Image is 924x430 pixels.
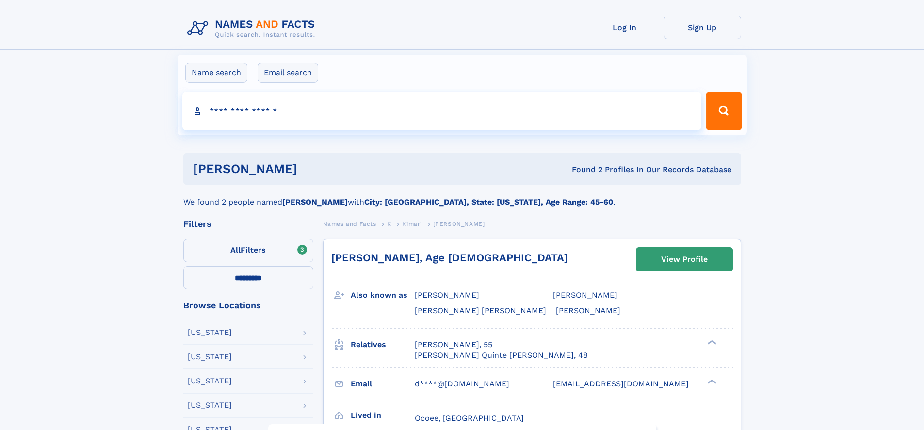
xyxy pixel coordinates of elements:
div: We found 2 people named with . [183,185,741,208]
div: ❯ [705,339,717,345]
div: Browse Locations [183,301,313,310]
div: [US_STATE] [188,353,232,361]
div: View Profile [661,248,708,271]
div: [US_STATE] [188,377,232,385]
div: [US_STATE] [188,329,232,336]
span: [PERSON_NAME] [415,290,479,300]
h3: Relatives [351,336,415,353]
a: K [387,218,391,230]
a: Names and Facts [323,218,376,230]
span: All [230,245,241,255]
span: [PERSON_NAME] [553,290,617,300]
h1: [PERSON_NAME] [193,163,435,175]
label: Name search [185,63,247,83]
span: [PERSON_NAME] [433,221,485,227]
div: Filters [183,220,313,228]
a: [PERSON_NAME], Age [DEMOGRAPHIC_DATA] [331,252,568,264]
span: Kimari [402,221,422,227]
a: Kimari [402,218,422,230]
h3: Lived in [351,407,415,424]
a: [PERSON_NAME] Quinte [PERSON_NAME], 48 [415,350,588,361]
button: Search Button [706,92,742,130]
a: View Profile [636,248,732,271]
h3: Also known as [351,287,415,303]
a: Sign Up [664,16,741,39]
h3: Email [351,376,415,392]
div: ❯ [705,378,717,384]
b: [PERSON_NAME] [282,197,348,207]
span: [EMAIL_ADDRESS][DOMAIN_NAME] [553,379,689,388]
span: [PERSON_NAME] [PERSON_NAME] [415,306,546,315]
span: Ocoee, [GEOGRAPHIC_DATA] [415,414,524,423]
div: Found 2 Profiles In Our Records Database [435,164,731,175]
img: Logo Names and Facts [183,16,323,42]
label: Filters [183,239,313,262]
input: search input [182,92,702,130]
a: Log In [586,16,664,39]
a: [PERSON_NAME], 55 [415,339,492,350]
b: City: [GEOGRAPHIC_DATA], State: [US_STATE], Age Range: 45-60 [364,197,613,207]
div: [US_STATE] [188,401,232,409]
span: [PERSON_NAME] [556,306,620,315]
span: K [387,221,391,227]
label: Email search [258,63,318,83]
